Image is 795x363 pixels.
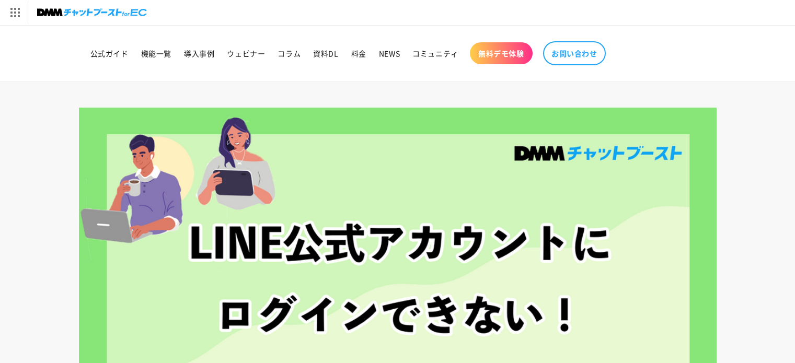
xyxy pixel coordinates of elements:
[351,49,366,58] span: 料金
[470,42,533,64] a: 無料デモ体験
[307,42,344,64] a: 資料DL
[227,49,265,58] span: ウェビナー
[84,42,135,64] a: 公式ガイド
[543,41,606,65] a: お問い合わせ
[178,42,221,64] a: 導入事例
[551,49,597,58] span: お問い合わせ
[221,42,271,64] a: ウェビナー
[478,49,524,58] span: 無料デモ体験
[2,2,28,24] img: サービス
[271,42,307,64] a: コラム
[412,49,458,58] span: コミュニティ
[141,49,171,58] span: 機能一覧
[37,5,147,20] img: チャットブーストforEC
[90,49,129,58] span: 公式ガイド
[135,42,178,64] a: 機能一覧
[373,42,406,64] a: NEWS
[379,49,400,58] span: NEWS
[278,49,301,58] span: コラム
[345,42,373,64] a: 料金
[406,42,465,64] a: コミュニティ
[313,49,338,58] span: 資料DL
[184,49,214,58] span: 導入事例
